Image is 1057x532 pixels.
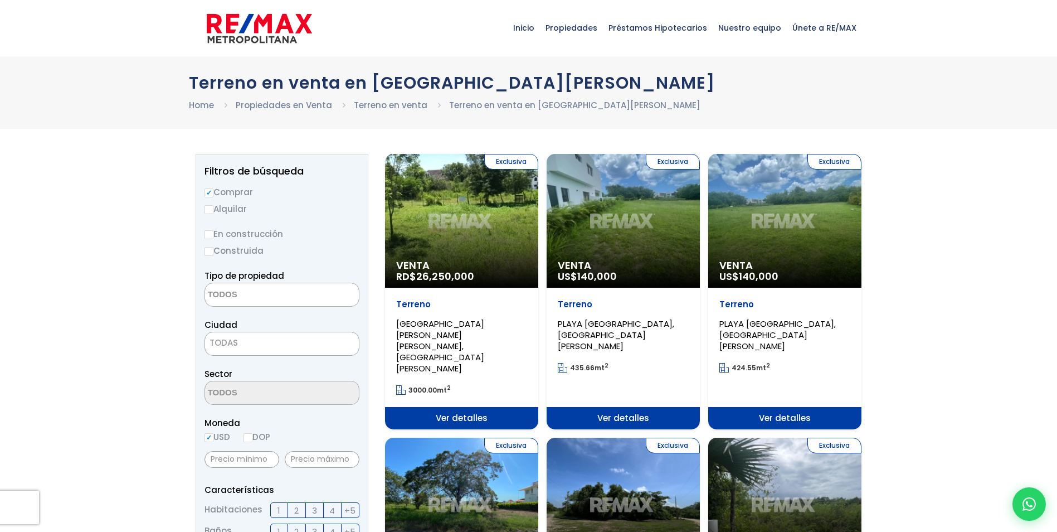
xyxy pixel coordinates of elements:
[385,407,538,429] span: Ver detalles
[449,98,700,112] li: Terreno en venta en [GEOGRAPHIC_DATA][PERSON_NAME]
[547,154,700,429] a: Exclusiva Venta US$140,000 Terreno PLAYA [GEOGRAPHIC_DATA], [GEOGRAPHIC_DATA][PERSON_NAME] 435.66...
[210,337,238,349] span: TODAS
[447,384,451,392] sup: 2
[408,385,437,395] span: 3000.00
[204,244,359,258] label: Construida
[787,11,862,45] span: Únete a RE/MAX
[204,188,213,197] input: Comprar
[719,260,850,271] span: Venta
[207,12,312,45] img: remax-metropolitana-logo
[396,318,484,374] span: [GEOGRAPHIC_DATA][PERSON_NAME][PERSON_NAME], [GEOGRAPHIC_DATA][PERSON_NAME]
[396,260,527,271] span: Venta
[558,269,617,283] span: US$
[329,504,335,518] span: 4
[189,73,869,93] h1: Terreno en venta en [GEOGRAPHIC_DATA][PERSON_NAME]
[558,318,674,352] span: PLAYA [GEOGRAPHIC_DATA], [GEOGRAPHIC_DATA][PERSON_NAME]
[385,154,538,429] a: Exclusiva Venta RD$26,250,000 Terreno [GEOGRAPHIC_DATA][PERSON_NAME][PERSON_NAME], [GEOGRAPHIC_DA...
[204,270,284,282] span: Tipo de propiedad
[713,11,787,45] span: Nuestro equipo
[236,99,332,111] a: Propiedades en Venta
[204,430,230,444] label: USD
[396,269,474,283] span: RD$
[204,433,213,442] input: USD
[204,368,232,380] span: Sector
[558,363,608,373] span: mt
[508,11,540,45] span: Inicio
[807,154,861,170] span: Exclusiva
[204,483,359,497] p: Características
[708,154,861,429] a: Exclusiva Venta US$140,000 Terreno PLAYA [GEOGRAPHIC_DATA], [GEOGRAPHIC_DATA][PERSON_NAME] 424.55...
[205,381,313,405] textarea: Search
[294,504,299,518] span: 2
[344,504,355,518] span: +5
[204,166,359,177] h2: Filtros de búsqueda
[540,11,603,45] span: Propiedades
[719,318,836,352] span: PLAYA [GEOGRAPHIC_DATA], [GEOGRAPHIC_DATA][PERSON_NAME]
[570,363,595,373] span: 435.66
[204,416,359,430] span: Moneda
[739,269,778,283] span: 140,000
[577,269,617,283] span: 140,000
[558,299,689,310] p: Terreno
[204,451,279,468] input: Precio mínimo
[396,299,527,310] p: Terreno
[204,185,359,199] label: Comprar
[204,332,359,356] span: TODAS
[189,99,214,111] a: Home
[312,504,317,518] span: 3
[205,335,359,351] span: TODAS
[605,361,608,370] sup: 2
[732,363,756,373] span: 424.55
[204,502,262,518] span: Habitaciones
[484,438,538,453] span: Exclusiva
[285,451,359,468] input: Precio máximo
[719,269,778,283] span: US$
[204,247,213,256] input: Construida
[205,283,313,307] textarea: Search
[204,319,237,331] span: Ciudad
[277,504,280,518] span: 1
[558,260,689,271] span: Venta
[766,361,770,370] sup: 2
[484,154,538,170] span: Exclusiva
[719,363,770,373] span: mt
[204,230,213,239] input: En construcción
[646,438,700,453] span: Exclusiva
[204,227,359,241] label: En construcción
[603,11,713,45] span: Préstamos Hipotecarios
[719,299,850,310] p: Terreno
[547,407,700,429] span: Ver detalles
[708,407,861,429] span: Ver detalles
[204,205,213,214] input: Alquilar
[646,154,700,170] span: Exclusiva
[243,433,252,442] input: DOP
[354,99,427,111] a: Terreno en venta
[243,430,270,444] label: DOP
[396,385,451,395] span: mt
[416,269,474,283] span: 26,250,000
[807,438,861,453] span: Exclusiva
[204,202,359,216] label: Alquilar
